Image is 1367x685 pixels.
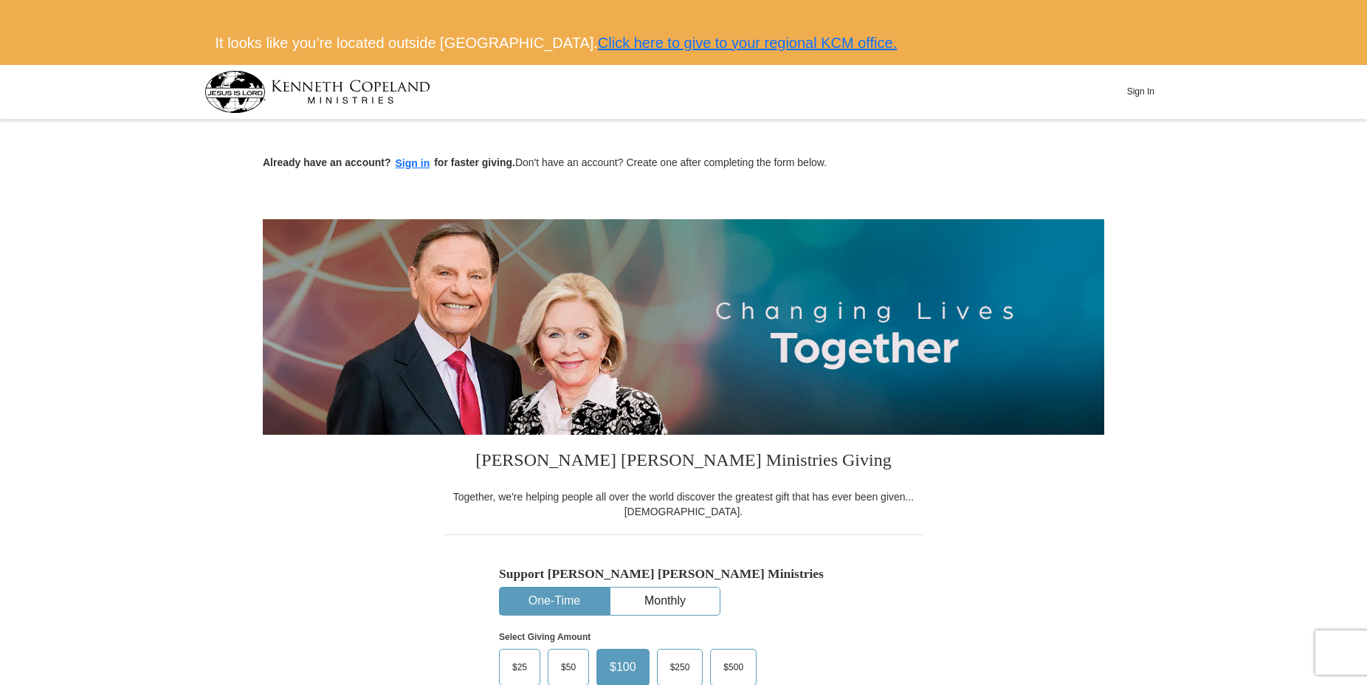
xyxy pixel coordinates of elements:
[610,588,720,615] button: Monthly
[1118,80,1163,103] button: Sign In
[263,156,515,168] strong: Already have an account? for faster giving.
[499,632,590,642] strong: Select Giving Amount
[598,35,897,51] a: Click here to give to your regional KCM office.
[500,588,609,615] button: One-Time
[204,71,430,113] img: kcm-header-logo.svg
[716,656,751,678] span: $500
[499,566,868,582] h5: Support [PERSON_NAME] [PERSON_NAME] Ministries
[444,435,923,489] h3: [PERSON_NAME] [PERSON_NAME] Ministries Giving
[663,656,698,678] span: $250
[602,656,644,678] span: $100
[391,155,435,172] button: Sign in
[204,21,1163,65] div: It looks like you’re located outside [GEOGRAPHIC_DATA].
[444,489,923,519] div: Together, we're helping people all over the world discover the greatest gift that has ever been g...
[263,155,1104,172] p: Don't have an account? Create one after completing the form below.
[554,656,583,678] span: $50
[505,656,534,678] span: $25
